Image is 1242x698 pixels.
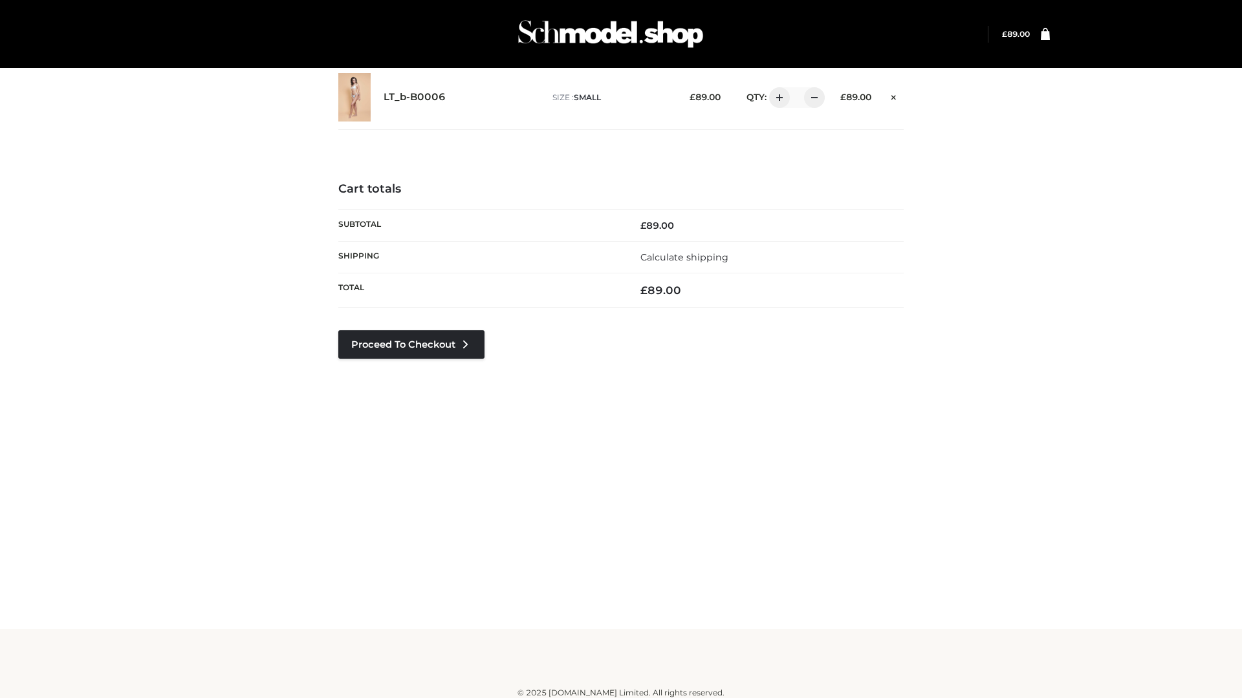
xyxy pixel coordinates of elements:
a: Calculate shipping [640,251,728,263]
bdi: 89.00 [690,92,721,102]
bdi: 89.00 [1002,29,1030,39]
p: size : [552,92,670,103]
span: £ [1002,29,1007,39]
span: £ [640,284,648,297]
th: Subtotal [338,209,621,241]
bdi: 89.00 [640,284,681,297]
a: Proceed to Checkout [338,330,485,359]
span: SMALL [574,92,601,102]
bdi: 89.00 [840,92,871,102]
span: £ [840,92,846,102]
a: Remove this item [884,87,904,104]
a: £89.00 [1002,29,1030,39]
bdi: 89.00 [640,220,674,231]
h4: Cart totals [338,182,904,196]
th: Total [338,273,621,308]
span: £ [640,220,646,231]
th: Shipping [338,241,621,273]
a: LT_b-B0006 [384,91,446,103]
div: QTY: [734,87,820,108]
span: £ [690,92,695,102]
img: Schmodel Admin 964 [514,8,708,59]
